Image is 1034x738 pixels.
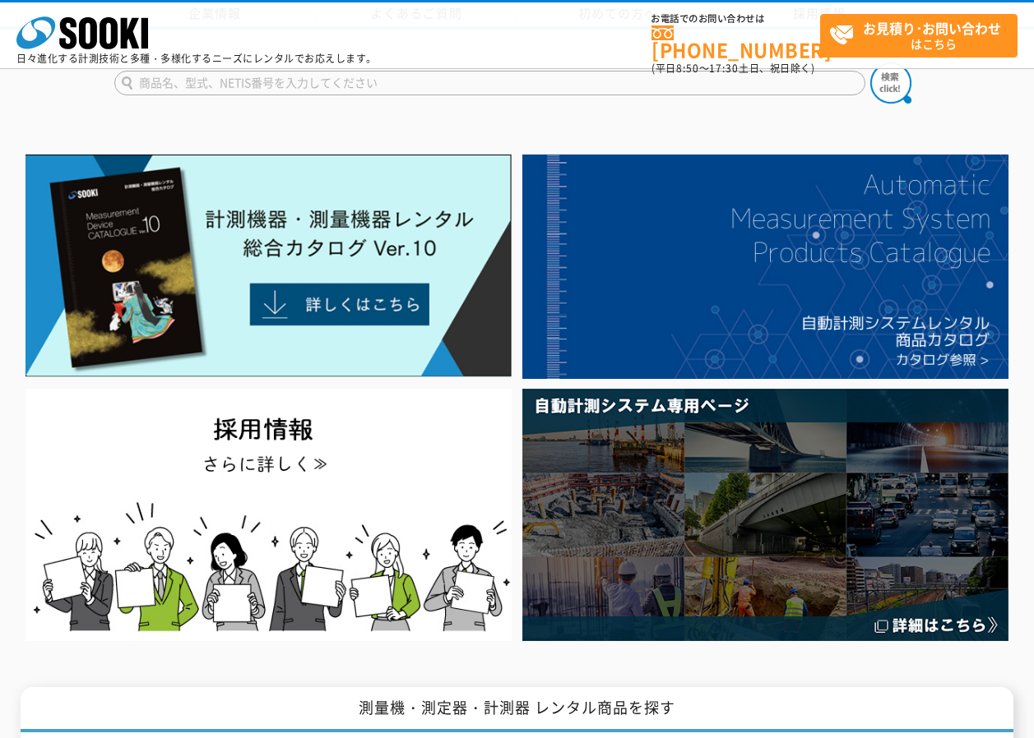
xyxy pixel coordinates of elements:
a: [PHONE_NUMBER] [651,25,820,59]
input: 商品名、型式、NETIS番号を入力してください [114,71,865,95]
img: 自動計測システム専用ページ [522,389,1008,641]
span: お電話でのお問い合わせは [651,14,820,24]
span: 17:30 [709,61,739,76]
img: btn_search.png [870,62,911,104]
p: 日々進化する計測技術と多種・多様化するニーズにレンタルでお応えします。 [16,53,377,63]
img: 自動計測システムカタログ [522,155,1008,379]
span: (平日 ～ 土日、祝日除く) [651,61,814,76]
h1: 測量機・測定器・計測器 レンタル商品を探す [21,687,1013,732]
span: はこちら [829,15,1017,56]
img: SOOKI recruit [26,389,512,641]
strong: お見積り･お問い合わせ [863,18,1001,38]
img: Catalog Ver10 [26,155,512,377]
span: 8:50 [676,61,699,76]
a: お見積り･お問い合わせはこちら [820,14,1018,58]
